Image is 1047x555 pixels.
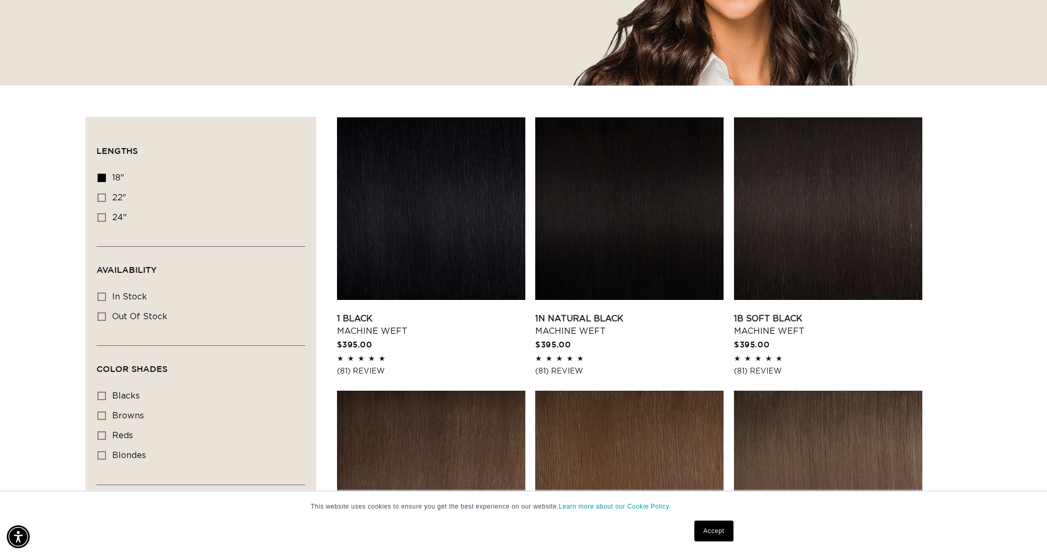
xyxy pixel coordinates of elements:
[337,312,525,337] a: 1 Black Machine Weft
[97,265,157,274] span: Availability
[7,525,30,548] div: Accessibility Menu
[97,247,305,284] summary: Availability (0 selected)
[112,293,147,301] span: In stock
[535,312,724,337] a: 1N Natural Black Machine Weft
[112,392,140,400] span: blacks
[112,194,126,202] span: 22"
[97,485,305,523] summary: Color Technique (0 selected)
[112,451,146,460] span: blondes
[112,174,124,182] span: 18"
[112,312,167,321] span: Out of stock
[97,128,305,165] summary: Lengths (0 selected)
[734,312,922,337] a: 1B Soft Black Machine Weft
[112,213,127,222] span: 24"
[559,503,671,510] a: Learn more about our Cookie Policy.
[112,431,133,440] span: reds
[694,521,733,541] a: Accept
[112,412,144,420] span: browns
[97,346,305,383] summary: Color Shades (0 selected)
[97,364,167,373] span: Color Shades
[311,502,737,511] p: This website uses cookies to ensure you get the best experience on our website.
[97,146,138,155] span: Lengths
